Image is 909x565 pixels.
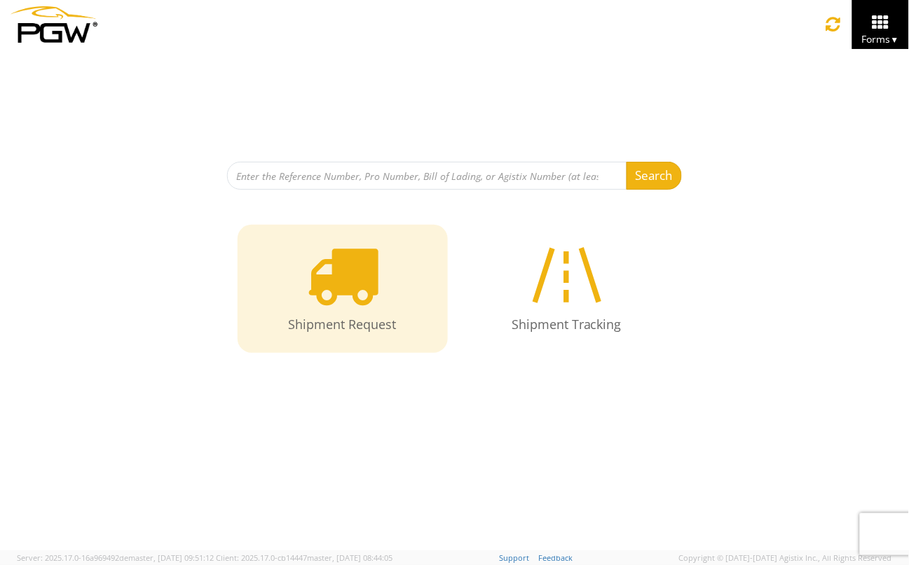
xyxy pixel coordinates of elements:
[476,318,658,332] h4: Shipment Tracking
[679,552,892,564] span: Copyright © [DATE]-[DATE] Agistix Inc., All Rights Reserved
[252,318,434,332] h4: Shipment Request
[307,552,392,563] span: master, [DATE] 08:44:05
[128,552,214,563] span: master, [DATE] 09:51:12
[891,34,899,46] span: ▼
[499,552,529,563] a: Support
[227,162,627,190] input: Enter the Reference Number, Pro Number, Bill of Lading, or Agistix Number (at least 4 chars)
[538,552,573,563] a: Feedback
[627,162,682,190] button: Search
[216,552,392,563] span: Client: 2025.17.0-cb14447
[17,552,214,563] span: Server: 2025.17.0-16a969492de
[238,225,448,353] a: Shipment Request
[862,32,899,46] span: Forms
[11,6,97,43] img: pgw-form-logo-1aaa8060b1cc70fad034.png
[462,225,672,353] a: Shipment Tracking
